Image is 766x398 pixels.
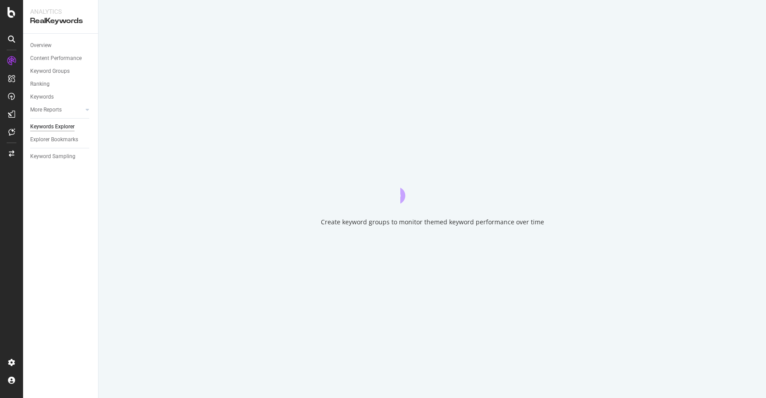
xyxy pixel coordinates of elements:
[30,152,92,161] a: Keyword Sampling
[30,54,82,63] div: Content Performance
[30,122,75,131] div: Keywords Explorer
[30,92,92,102] a: Keywords
[321,218,544,227] div: Create keyword groups to monitor themed keyword performance over time
[30,67,92,76] a: Keyword Groups
[30,135,92,144] a: Explorer Bookmarks
[400,171,464,203] div: animation
[30,54,92,63] a: Content Performance
[30,105,83,115] a: More Reports
[30,135,78,144] div: Explorer Bookmarks
[30,80,92,89] a: Ranking
[30,16,91,26] div: RealKeywords
[30,105,62,115] div: More Reports
[30,7,91,16] div: Analytics
[30,41,92,50] a: Overview
[30,122,92,131] a: Keywords Explorer
[30,92,54,102] div: Keywords
[30,67,70,76] div: Keyword Groups
[30,152,75,161] div: Keyword Sampling
[30,41,51,50] div: Overview
[30,80,50,89] div: Ranking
